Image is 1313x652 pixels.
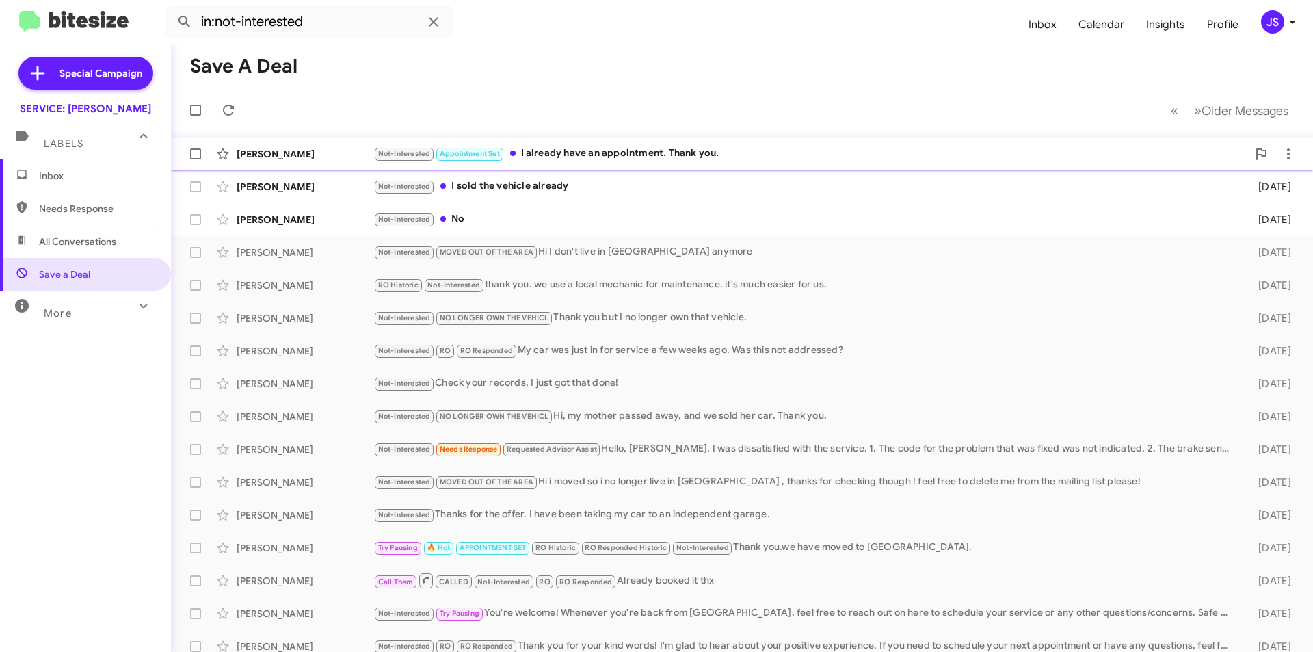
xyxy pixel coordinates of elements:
[373,179,1236,194] div: I sold the vehicle already
[559,577,612,586] span: RO Responded
[1186,96,1297,125] button: Next
[237,147,373,161] div: [PERSON_NAME]
[439,577,468,586] span: CALLED
[378,379,431,388] span: Not-Interested
[440,445,498,454] span: Needs Response
[165,5,453,38] input: Search
[378,346,431,355] span: Not-Interested
[237,213,373,226] div: [PERSON_NAME]
[440,248,533,257] span: MOVED OUT OF THE AREA
[1236,410,1302,423] div: [DATE]
[373,277,1236,293] div: thank you. we use a local mechanic for maintenance. it's much easier for us.
[44,138,83,150] span: Labels
[427,281,480,289] span: Not-Interested
[378,215,431,224] span: Not-Interested
[1171,102,1178,119] span: «
[1249,10,1298,34] button: JS
[237,475,373,489] div: [PERSON_NAME]
[237,344,373,358] div: [PERSON_NAME]
[1236,246,1302,259] div: [DATE]
[373,376,1236,391] div: Check your records, I just got that done!
[460,543,527,552] span: APPOINTMENT SET
[378,478,431,486] span: Not-Interested
[535,543,576,552] span: RO Historic
[1236,541,1302,555] div: [DATE]
[190,55,297,77] h1: Save a Deal
[373,408,1236,424] div: Hi, my mother passed away, and we sold her car. Thank you.
[460,346,513,355] span: RO Responded
[378,248,431,257] span: Not-Interested
[237,443,373,456] div: [PERSON_NAME]
[1236,213,1302,226] div: [DATE]
[440,412,549,421] span: NO LONGER OWN THE VEHICL
[1236,377,1302,391] div: [DATE]
[237,410,373,423] div: [PERSON_NAME]
[1261,10,1284,34] div: JS
[1236,475,1302,489] div: [DATE]
[378,609,431,618] span: Not-Interested
[18,57,153,90] a: Special Campaign
[373,146,1247,161] div: I already have an appointment. Thank you.
[59,66,142,80] span: Special Campaign
[378,543,418,552] span: Try Pausing
[237,180,373,194] div: [PERSON_NAME]
[39,202,155,216] span: Needs Response
[378,313,431,322] span: Not-Interested
[440,149,500,158] span: Appointment Set
[440,609,479,618] span: Try Pausing
[373,507,1236,523] div: Thanks for the offer. I have been taking my car to an independent garage.
[585,543,667,552] span: RO Responded Historic
[373,441,1236,457] div: Hello, [PERSON_NAME]. I was dissatisfied with the service. 1. The code for the problem that was f...
[440,478,533,486] span: MOVED OUT OF THE AREA
[1236,443,1302,456] div: [DATE]
[39,169,155,183] span: Inbox
[373,343,1236,358] div: My car was just in for service a few weeks ago. Was this not addressed?
[378,642,431,651] span: Not-Interested
[539,577,550,586] span: RO
[373,605,1236,621] div: You're welcome! Whenever you're back from [GEOGRAPHIC_DATA], feel free to reach out on here to sc...
[44,307,72,320] span: More
[1018,5,1067,44] a: Inbox
[1163,96,1297,125] nav: Page navigation example
[427,543,450,552] span: 🔥 Hot
[1236,574,1302,588] div: [DATE]
[440,642,451,651] span: RO
[1135,5,1196,44] a: Insights
[460,642,513,651] span: RO Responded
[237,246,373,259] div: [PERSON_NAME]
[373,211,1236,227] div: No
[440,346,451,355] span: RO
[378,445,431,454] span: Not-Interested
[1236,278,1302,292] div: [DATE]
[20,102,151,116] div: SERVICE: [PERSON_NAME]
[676,543,729,552] span: Not-Interested
[1067,5,1135,44] a: Calendar
[1236,508,1302,522] div: [DATE]
[477,577,530,586] span: Not-Interested
[1194,102,1202,119] span: »
[39,268,90,281] span: Save a Deal
[237,311,373,325] div: [PERSON_NAME]
[378,412,431,421] span: Not-Interested
[1196,5,1249,44] a: Profile
[373,474,1236,490] div: Hi i moved so i no longer live in [GEOGRAPHIC_DATA] , thanks for checking though ! feel free to d...
[378,577,414,586] span: Call Them
[237,574,373,588] div: [PERSON_NAME]
[440,313,549,322] span: NO LONGER OWN THE VEHICL
[237,377,373,391] div: [PERSON_NAME]
[1202,103,1288,118] span: Older Messages
[237,541,373,555] div: [PERSON_NAME]
[378,149,431,158] span: Not-Interested
[1236,607,1302,621] div: [DATE]
[373,540,1236,556] div: Thank you.we have moved to [GEOGRAPHIC_DATA].
[378,281,419,289] span: RO Historic
[1236,344,1302,358] div: [DATE]
[1236,311,1302,325] div: [DATE]
[1163,96,1186,125] button: Previous
[39,235,116,248] span: All Conversations
[373,572,1236,589] div: Already booked it thx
